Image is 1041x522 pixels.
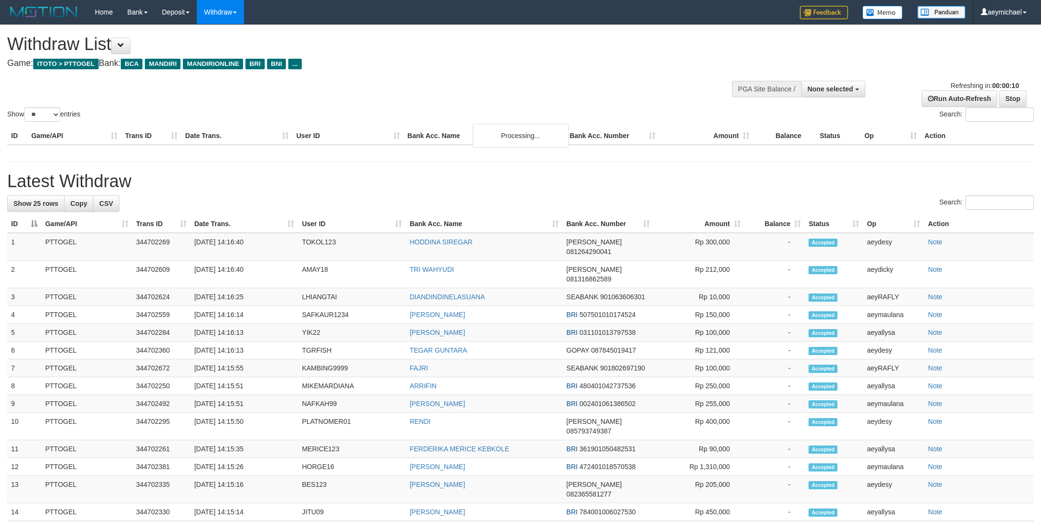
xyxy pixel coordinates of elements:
span: Copy 002401061386502 to clipboard [579,400,636,407]
td: PTTOGEL [41,458,132,476]
td: PTTOGEL [41,306,132,324]
td: 2 [7,261,41,288]
span: Accepted [809,293,837,302]
span: SEABANK [566,364,598,372]
td: 344702261 [132,440,191,458]
td: 1 [7,233,41,261]
h4: Game: Bank: [7,59,684,68]
td: [DATE] 14:16:14 [191,306,298,324]
a: [PERSON_NAME] [410,311,465,318]
span: Accepted [809,365,837,373]
span: None selected [808,85,853,93]
td: aeyallysa [863,377,924,395]
span: Accepted [809,446,837,454]
span: Copy 472401018570538 to clipboard [579,463,636,471]
span: Copy 081264290041 to clipboard [566,248,611,255]
td: 12 [7,458,41,476]
a: Note [928,463,942,471]
td: 344702559 [132,306,191,324]
td: Rp 255,000 [654,395,745,413]
th: Game/API [27,127,121,145]
td: aeyRAFLY [863,359,924,377]
td: aeymaulana [863,395,924,413]
td: - [745,288,805,306]
td: PTTOGEL [41,377,132,395]
td: Rp 212,000 [654,261,745,288]
td: NAFKAH99 [298,395,406,413]
span: GOPAY [566,346,589,354]
span: BRI [566,329,578,336]
span: Accepted [809,509,837,517]
span: Accepted [809,463,837,471]
td: aeyallysa [863,440,924,458]
span: Accepted [809,418,837,426]
th: Bank Acc. Name: activate to sort column ascending [406,215,563,233]
span: SEABANK [566,293,598,301]
td: PTTOGEL [41,440,132,458]
a: [PERSON_NAME] [410,508,465,516]
th: Bank Acc. Number: activate to sort column ascending [563,215,654,233]
a: Note [928,382,942,390]
td: PTTOGEL [41,503,132,521]
td: YIK22 [298,324,406,342]
td: TGRFISH [298,342,406,359]
td: Rp 250,000 [654,377,745,395]
td: 344702360 [132,342,191,359]
a: Note [928,311,942,318]
td: BES123 [298,476,406,503]
td: 344702250 [132,377,191,395]
td: MIKEMARDIANA [298,377,406,395]
th: Action [924,215,1034,233]
td: Rp 100,000 [654,324,745,342]
span: Copy 081316862589 to clipboard [566,275,611,283]
select: Showentries [24,107,60,122]
td: - [745,342,805,359]
a: [PERSON_NAME] [410,463,465,471]
span: Copy 901063606301 to clipboard [600,293,645,301]
button: None selected [801,81,865,97]
span: Copy 901802697190 to clipboard [600,364,645,372]
td: PTTOGEL [41,324,132,342]
span: Accepted [809,481,837,489]
td: PTTOGEL [41,359,132,377]
td: TOKOL123 [298,233,406,261]
td: Rp 400,000 [654,413,745,440]
th: Date Trans.: activate to sort column ascending [191,215,298,233]
a: Stop [999,90,1027,107]
td: 344702492 [132,395,191,413]
th: User ID [293,127,404,145]
span: Copy 082365581277 to clipboard [566,490,611,498]
span: Copy 085793749387 to clipboard [566,427,611,435]
td: 344702284 [132,324,191,342]
span: MANDIRIONLINE [183,59,243,69]
td: Rp 150,000 [654,306,745,324]
a: Note [928,364,942,372]
a: Note [928,293,942,301]
td: [DATE] 14:15:26 [191,458,298,476]
a: RENDI [410,418,431,425]
td: 344702672 [132,359,191,377]
a: [PERSON_NAME] [410,400,465,407]
span: Copy 784001006027530 to clipboard [579,508,636,516]
td: PTTOGEL [41,342,132,359]
a: [PERSON_NAME] [410,481,465,488]
a: Note [928,266,942,273]
span: [PERSON_NAME] [566,418,622,425]
span: Copy [70,200,87,207]
label: Search: [939,195,1034,210]
td: AMAY18 [298,261,406,288]
th: Op: activate to sort column ascending [863,215,924,233]
td: 14 [7,503,41,521]
td: aeyallysa [863,503,924,521]
a: Note [928,481,942,488]
td: aeydesy [863,476,924,503]
td: - [745,261,805,288]
td: MERICE123 [298,440,406,458]
a: DIANDINDINELASUANA [410,293,485,301]
td: - [745,503,805,521]
td: 11 [7,440,41,458]
h1: Withdraw List [7,35,684,54]
td: aeydicky [863,261,924,288]
td: 344702609 [132,261,191,288]
td: [DATE] 14:15:51 [191,395,298,413]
